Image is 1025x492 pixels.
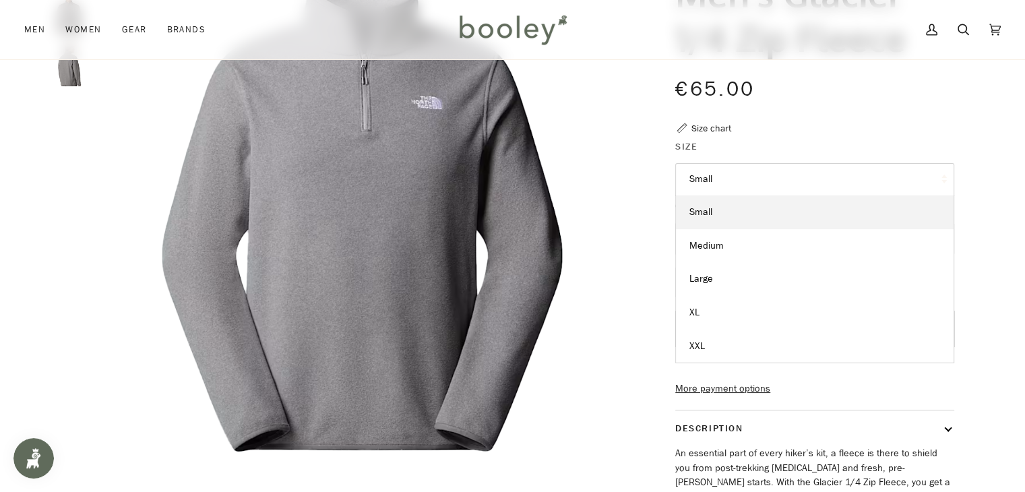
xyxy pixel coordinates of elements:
[166,23,206,36] span: Brands
[689,340,705,352] span: XXL
[13,438,54,479] iframe: Button to open loyalty program pop-up
[454,10,571,49] img: Booley
[676,262,954,296] a: Large
[689,306,700,319] span: XL
[676,296,954,330] a: XL
[676,330,954,363] a: XXL
[675,163,954,196] button: Small
[689,206,712,218] span: Small
[675,410,954,446] button: Description
[676,195,954,229] a: Small
[676,229,954,263] a: Medium
[689,239,724,252] span: Medium
[65,23,101,36] span: Women
[675,381,954,396] a: More payment options
[122,23,147,36] span: Gear
[675,140,697,154] span: Size
[689,272,713,285] span: Large
[24,23,45,36] span: Men
[675,75,755,103] span: €65.00
[49,46,89,86] img: The North Face Men's Glacier 1/4 Zip Fleece TNF Mid Grey Heather - Booley Galway
[691,121,731,135] div: Size chart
